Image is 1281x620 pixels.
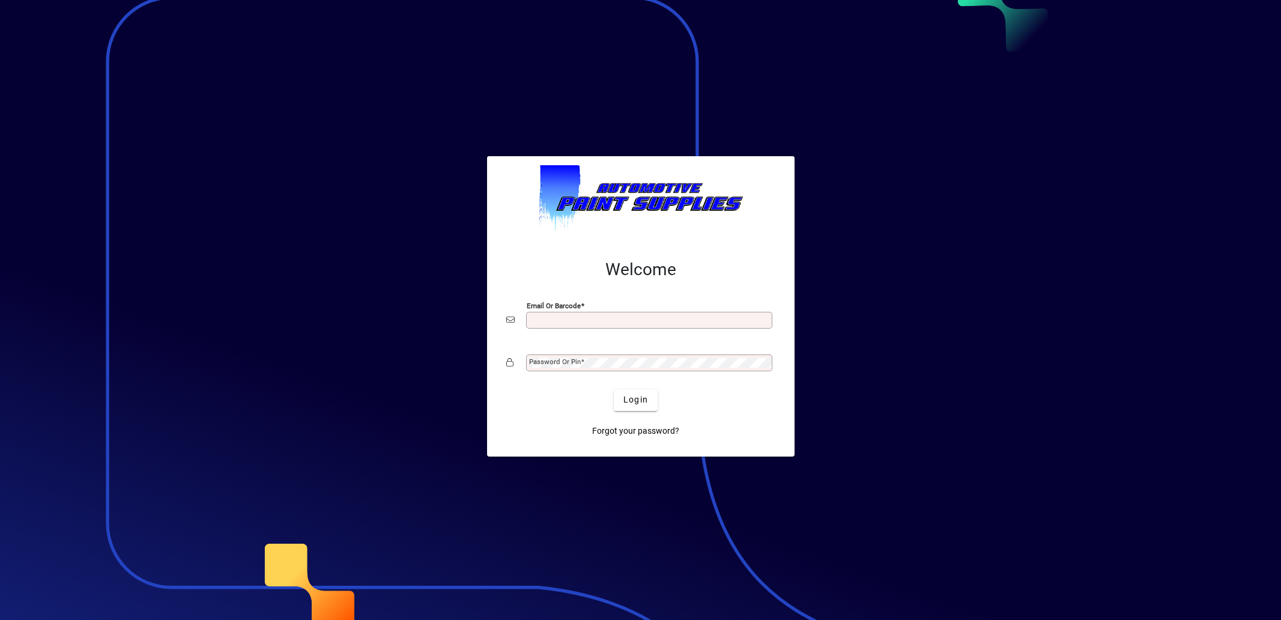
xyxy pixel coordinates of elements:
a: Forgot your password? [587,421,684,442]
span: Login [623,394,648,406]
button: Login [614,389,658,411]
mat-label: Email or Barcode [527,301,581,309]
span: Forgot your password? [592,425,679,437]
mat-label: Password or Pin [529,357,581,366]
h2: Welcome [506,260,775,280]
